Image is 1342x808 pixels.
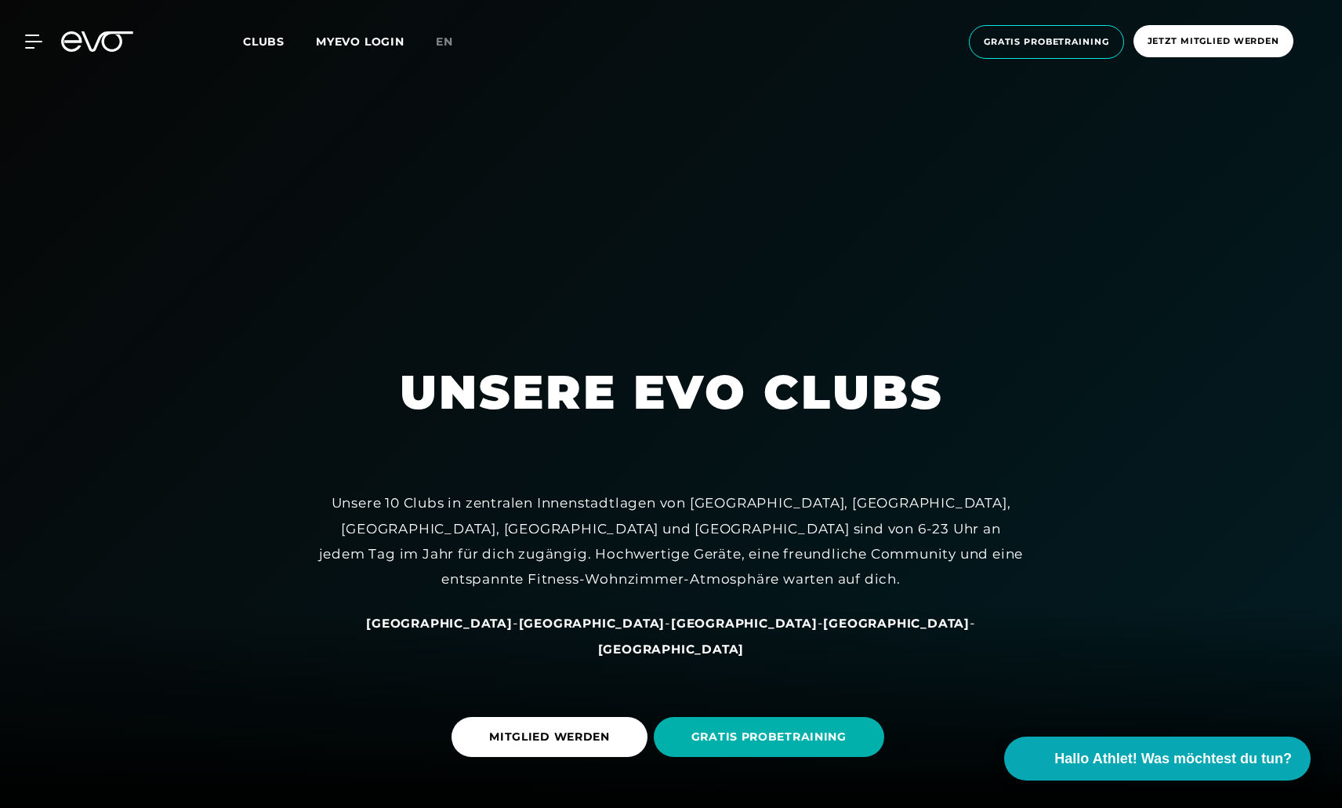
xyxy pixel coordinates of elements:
[823,615,970,631] a: [GEOGRAPHIC_DATA]
[691,729,847,745] span: GRATIS PROBETRAINING
[598,641,745,657] a: [GEOGRAPHIC_DATA]
[318,490,1024,591] div: Unsere 10 Clubs in zentralen Innenstadtlagen von [GEOGRAPHIC_DATA], [GEOGRAPHIC_DATA], [GEOGRAPHI...
[654,705,890,769] a: GRATIS PROBETRAINING
[964,25,1129,59] a: Gratis Probetraining
[436,35,453,49] span: en
[243,34,316,49] a: Clubs
[318,610,1024,661] div: - - - -
[1129,25,1298,59] a: Jetzt Mitglied werden
[984,35,1109,49] span: Gratis Probetraining
[366,615,513,631] a: [GEOGRAPHIC_DATA]
[243,35,285,49] span: Clubs
[436,33,472,51] a: en
[316,35,404,49] a: MYEVO LOGIN
[400,362,943,423] h1: UNSERE EVO CLUBS
[1148,35,1279,48] span: Jetzt Mitglied werden
[1004,737,1311,781] button: Hallo Athlet! Was möchtest du tun?
[1054,748,1292,770] span: Hallo Athlet! Was möchtest du tun?
[489,729,610,745] span: MITGLIED WERDEN
[452,705,654,769] a: MITGLIED WERDEN
[671,615,818,631] a: [GEOGRAPHIC_DATA]
[519,615,666,631] a: [GEOGRAPHIC_DATA]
